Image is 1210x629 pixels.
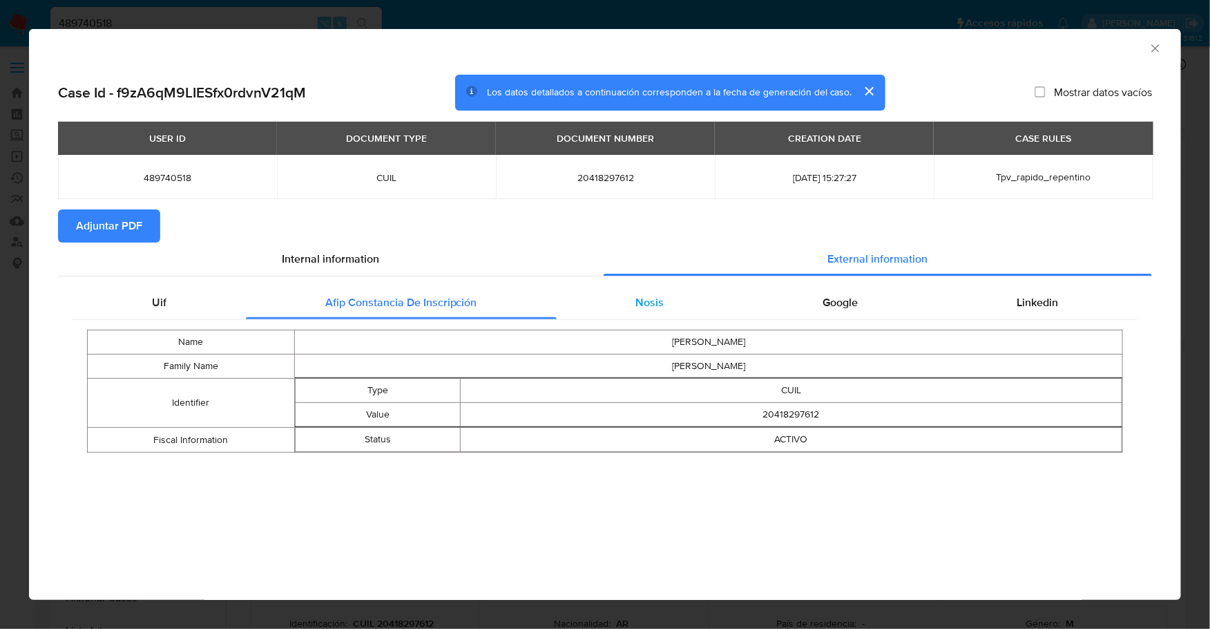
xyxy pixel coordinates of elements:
[294,354,1122,378] td: [PERSON_NAME]
[58,209,160,243] button: Adjuntar PDF
[295,402,460,426] td: Value
[29,29,1181,600] div: closure-recommendation-modal
[294,171,479,183] span: CUIL
[780,126,870,149] div: CREATION DATE
[295,378,460,402] td: Type
[88,354,295,378] td: Family Name
[1054,85,1152,99] span: Mostrar datos vacíos
[73,286,1137,319] div: Detailed external info
[823,294,858,310] span: Google
[282,251,380,267] span: Internal information
[325,294,477,310] span: Afip Constancia De Inscripción
[1149,41,1161,54] button: Cerrar ventana
[88,330,295,354] td: Name
[1017,294,1058,310] span: Linkedin
[58,243,1152,276] div: Detailed info
[338,126,435,149] div: DOCUMENT TYPE
[487,85,852,99] span: Los datos detallados a continuación corresponden a la fecha de generación del caso.
[512,171,698,183] span: 20418297612
[88,378,295,427] td: Identifier
[58,83,306,101] h2: Case Id - f9zA6qM9LIESfx0rdvnV21qM
[461,378,1122,402] td: CUIL
[1008,126,1080,149] div: CASE RULES
[152,294,166,310] span: Uif
[76,211,142,241] span: Adjuntar PDF
[88,427,295,452] td: Fiscal Information
[852,75,885,108] button: cerrar
[461,427,1122,451] td: ACTIVO
[461,402,1122,426] td: 20418297612
[635,294,664,310] span: Nosis
[731,171,917,183] span: [DATE] 15:27:27
[548,126,662,149] div: DOCUMENT NUMBER
[1035,86,1046,97] input: Mostrar datos vacíos
[997,169,1091,183] span: Tpv_rapido_repentino
[75,171,260,183] span: 489740518
[828,251,928,267] span: External information
[294,330,1122,354] td: [PERSON_NAME]
[141,126,194,149] div: USER ID
[295,427,460,451] td: Status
